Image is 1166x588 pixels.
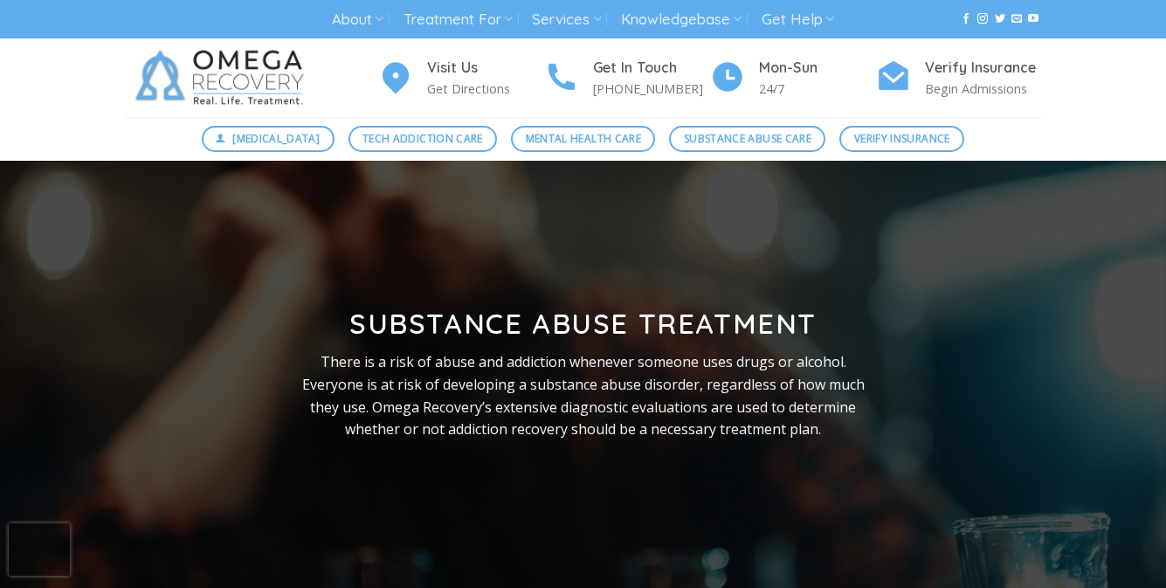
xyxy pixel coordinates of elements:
[532,3,601,36] a: Services
[839,126,964,152] a: Verify Insurance
[995,13,1005,25] a: Follow on Twitter
[202,126,335,152] a: [MEDICAL_DATA]
[348,126,498,152] a: Tech Addiction Care
[684,130,811,147] span: Substance Abuse Care
[511,126,655,152] a: Mental Health Care
[977,13,988,25] a: Follow on Instagram
[593,79,710,99] p: [PHONE_NUMBER]
[544,57,710,100] a: Get In Touch [PHONE_NUMBER]
[427,79,544,99] p: Get Directions
[759,79,876,99] p: 24/7
[669,126,825,152] a: Substance Abuse Care
[362,130,483,147] span: Tech Addiction Care
[961,13,971,25] a: Follow on Facebook
[404,3,513,36] a: Treatment For
[925,57,1042,80] h4: Verify Insurance
[925,79,1042,99] p: Begin Admissions
[332,3,383,36] a: About
[762,3,834,36] a: Get Help
[9,523,70,576] iframe: reCAPTCHA
[759,57,876,80] h4: Mon-Sun
[1011,13,1022,25] a: Send us an email
[621,3,742,36] a: Knowledgebase
[378,57,544,100] a: Visit Us Get Directions
[232,130,320,147] span: [MEDICAL_DATA]
[300,351,866,440] p: There is a risk of abuse and addiction whenever someone uses drugs or alcohol. Everyone is at ris...
[349,306,817,341] strong: Substance Abuse Treatment
[125,38,321,117] img: Omega Recovery
[854,130,950,147] span: Verify Insurance
[427,57,544,80] h4: Visit Us
[876,57,1042,100] a: Verify Insurance Begin Admissions
[526,130,641,147] span: Mental Health Care
[1028,13,1038,25] a: Follow on YouTube
[593,57,710,80] h4: Get In Touch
